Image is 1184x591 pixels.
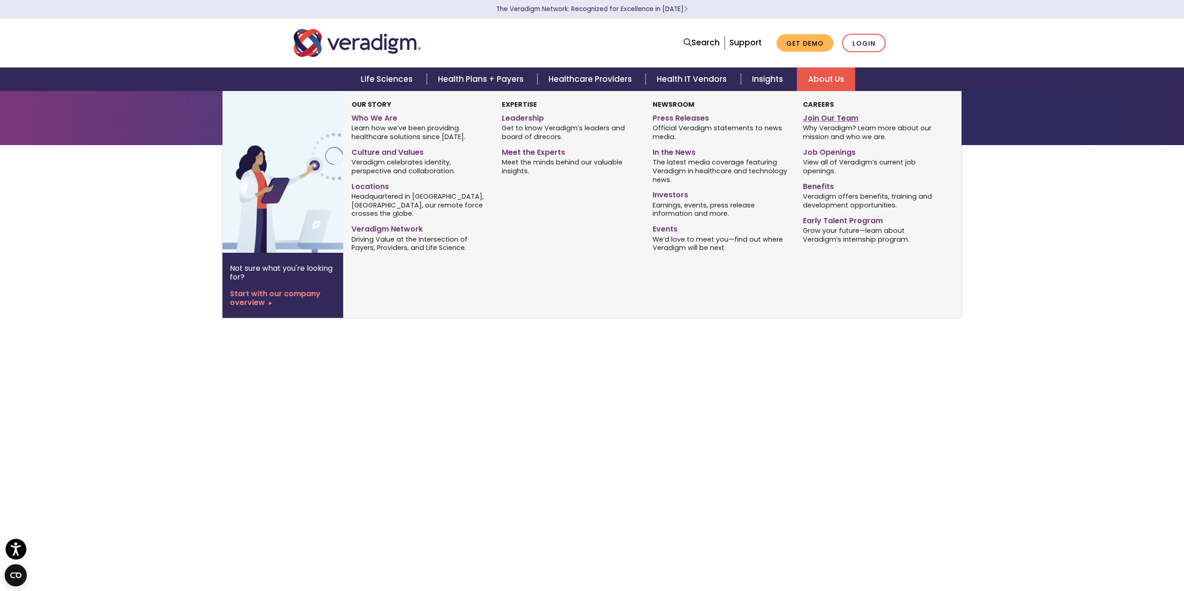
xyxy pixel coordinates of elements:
img: Vector image of Veradigm’s Story [222,91,371,253]
a: Benefits [803,178,939,192]
span: Veradigm celebrates identity, perspective and collaboration. [351,158,488,176]
strong: Our Story [351,100,391,109]
strong: Newsroom [653,100,694,109]
a: Support [729,37,762,48]
a: Investors [653,187,789,200]
span: Meet the minds behind our valuable insights. [502,158,638,176]
a: Health Plans + Payers [427,67,537,91]
a: Early Talent Program [803,213,939,226]
a: Healthcare Providers [537,67,646,91]
span: View all of Veradigm’s current job openings. [803,158,939,176]
span: We’d love to meet you—find out where Veradigm will be next. [653,234,789,252]
a: Veradigm Network [351,221,488,234]
a: Culture and Values [351,144,488,158]
strong: Expertise [502,100,537,109]
a: Search [684,37,720,49]
a: Meet the Experts [502,144,638,158]
p: Not sure what you're looking for? [230,264,336,281]
a: Leadership [502,110,638,123]
a: In the News [653,144,789,158]
a: Life Sciences [350,67,426,91]
span: Veradigm offers benefits, training and development opportunities. [803,191,939,209]
a: Press Releases [653,110,789,123]
a: Login [842,34,886,53]
span: Earnings, events, press release information and more. [653,200,789,218]
a: The Veradigm Network: Recognized for Excellence in [DATE]Learn More [496,5,688,13]
span: Get to know Veradigm’s leaders and board of direcors. [502,123,638,141]
span: Why Veradigm? Learn more about our mission and who we are. [803,123,939,141]
span: Headquartered in [GEOGRAPHIC_DATA], [GEOGRAPHIC_DATA], our remote force crosses the globe. [351,191,488,218]
iframe: Drift Chat Widget [1006,524,1173,580]
button: Open CMP widget [5,564,27,586]
a: Locations [351,178,488,192]
span: Grow your future—learn about Veradigm’s internship program. [803,225,939,244]
a: Start with our company overview [230,289,336,307]
a: Get Demo [777,34,833,52]
a: Who We Are [351,110,488,123]
strong: Careers [803,100,834,109]
span: Learn More [684,5,688,13]
span: The latest media coverage featuring Veradigm in healthcare and technology news. [653,158,789,184]
a: Insights [741,67,797,91]
span: Learn how we’ve been providing healthcare solutions since [DATE]. [351,123,488,141]
img: Veradigm logo [294,28,421,58]
a: About Us [797,67,855,91]
a: Health IT Vendors [646,67,740,91]
a: Join Our Team [803,110,939,123]
a: Events [653,221,789,234]
span: Driving Value at the Intersection of Payers, Providers, and Life Science. [351,234,488,252]
span: Official Veradigm statements to news media. [653,123,789,141]
a: Job Openings [803,144,939,158]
